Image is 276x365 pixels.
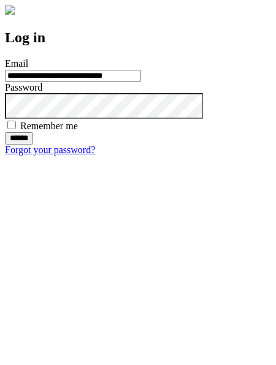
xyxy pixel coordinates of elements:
[20,121,78,131] label: Remember me
[5,29,271,46] h2: Log in
[5,58,28,69] label: Email
[5,145,95,155] a: Forgot your password?
[5,5,15,15] img: logo-4e3dc11c47720685a147b03b5a06dd966a58ff35d612b21f08c02c0306f2b779.png
[5,82,42,92] label: Password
